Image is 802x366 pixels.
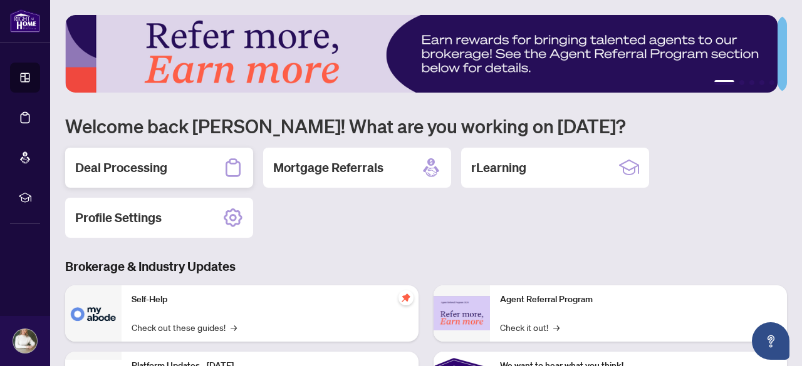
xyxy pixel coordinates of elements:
[75,209,162,226] h2: Profile Settings
[769,80,774,85] button: 5
[132,293,409,307] p: Self-Help
[553,320,560,334] span: →
[749,80,754,85] button: 3
[434,296,490,330] img: Agent Referral Program
[65,15,778,93] img: Slide 0
[75,159,167,176] h2: Deal Processing
[273,159,383,176] h2: Mortgage Referrals
[65,258,787,275] h3: Brokerage & Industry Updates
[752,322,789,360] button: Open asap
[65,114,787,138] h1: Welcome back [PERSON_NAME]! What are you working on [DATE]?
[471,159,526,176] h2: rLearning
[739,80,744,85] button: 2
[714,80,734,85] button: 1
[13,329,37,353] img: Profile Icon
[10,9,40,33] img: logo
[132,320,237,334] a: Check out these guides!→
[231,320,237,334] span: →
[500,320,560,334] a: Check it out!→
[398,290,414,305] span: pushpin
[65,285,122,342] img: Self-Help
[759,80,764,85] button: 4
[500,293,777,307] p: Agent Referral Program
